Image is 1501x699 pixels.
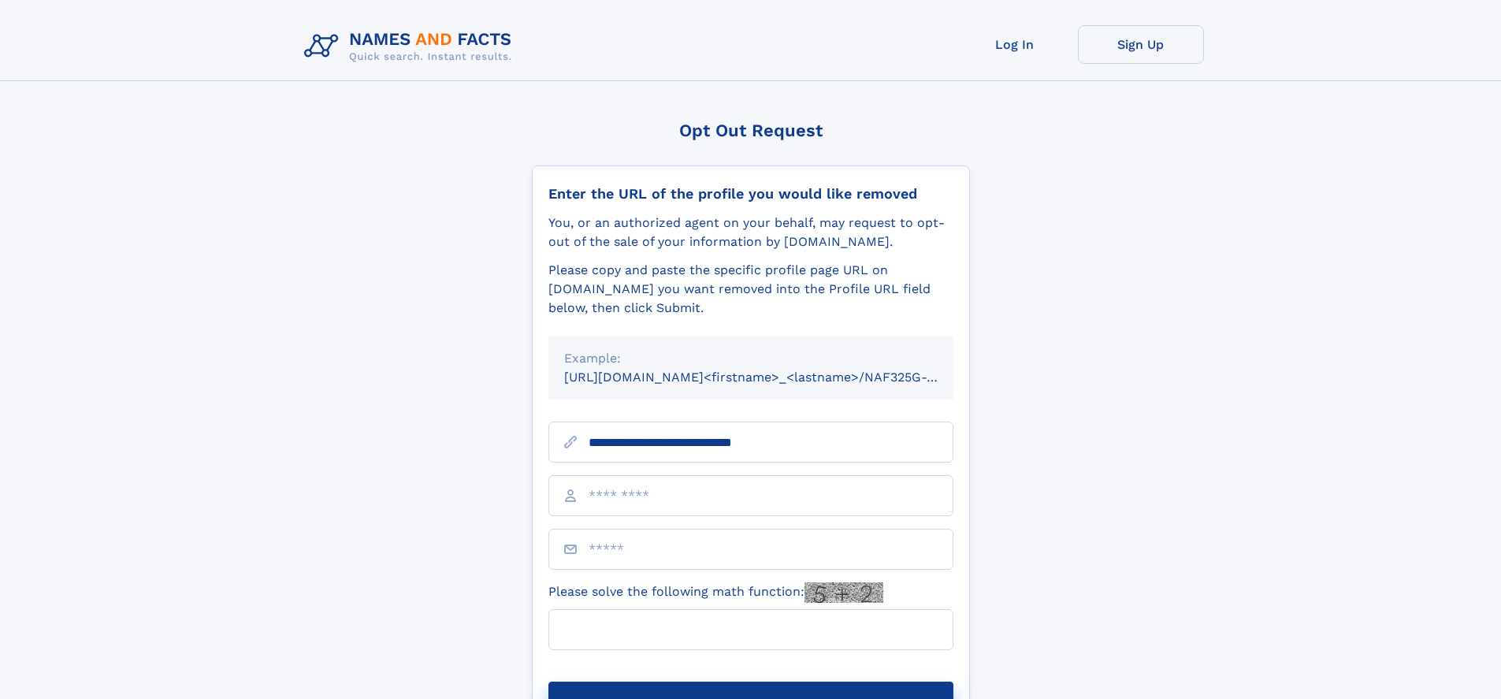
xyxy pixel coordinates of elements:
a: Log In [952,25,1078,64]
div: Please copy and paste the specific profile page URL on [DOMAIN_NAME] you want removed into the Pr... [548,261,953,318]
div: Opt Out Request [532,121,970,140]
small: [URL][DOMAIN_NAME]<firstname>_<lastname>/NAF325G-xxxxxxxx [564,370,983,385]
img: Logo Names and Facts [298,25,525,68]
a: Sign Up [1078,25,1204,64]
div: Enter the URL of the profile you would like removed [548,185,953,203]
div: You, or an authorized agent on your behalf, may request to opt-out of the sale of your informatio... [548,214,953,251]
label: Please solve the following math function: [548,582,883,603]
div: Example: [564,349,938,368]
